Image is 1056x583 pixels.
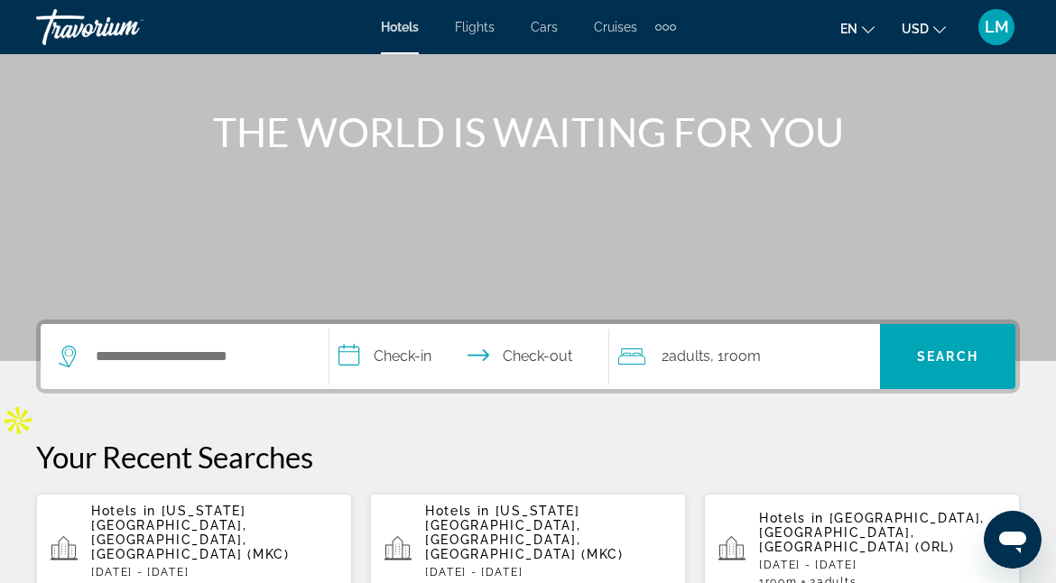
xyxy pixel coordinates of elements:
button: Change currency [902,15,946,42]
span: Search [917,349,978,364]
span: 2 [662,344,710,369]
span: , 1 [710,344,761,369]
span: Room [724,347,761,365]
span: en [840,22,857,36]
span: Hotels in [425,504,490,518]
p: Your Recent Searches [36,439,1020,475]
p: [DATE] - [DATE] [91,566,338,578]
button: Search [880,324,1015,389]
a: Travorium [36,4,217,51]
iframe: Button to launch messaging window [984,511,1042,569]
a: Flights [455,20,495,34]
button: Change language [840,15,875,42]
p: [DATE] - [DATE] [425,566,672,578]
a: Cars [531,20,558,34]
span: USD [902,22,929,36]
button: Select check in and out date [329,324,609,389]
a: Cruises [594,20,637,34]
button: Extra navigation items [655,13,676,42]
a: Hotels [381,20,419,34]
input: Search hotel destination [94,343,301,370]
button: Travelers: 2 adults, 0 children [609,324,880,389]
button: User Menu [973,8,1020,46]
span: [US_STATE][GEOGRAPHIC_DATA], [GEOGRAPHIC_DATA], [GEOGRAPHIC_DATA] (MKC) [91,504,290,561]
span: Adults [669,347,710,365]
span: [GEOGRAPHIC_DATA], [GEOGRAPHIC_DATA], [GEOGRAPHIC_DATA] (ORL) [759,511,985,554]
p: [DATE] - [DATE] [759,559,1005,571]
div: Search widget [41,324,1015,389]
h1: THE WORLD IS WAITING FOR YOU [190,108,866,155]
span: [US_STATE][GEOGRAPHIC_DATA], [GEOGRAPHIC_DATA], [GEOGRAPHIC_DATA] (MKC) [425,504,624,561]
span: LM [985,18,1009,36]
span: Hotels in [91,504,156,518]
span: Hotels in [759,511,824,525]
